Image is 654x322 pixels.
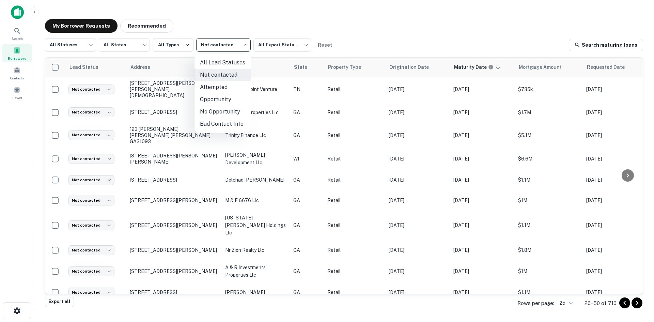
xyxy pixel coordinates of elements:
li: Not contacted [194,69,251,81]
li: All Lead Statuses [194,57,251,69]
li: Bad Contact Info [194,118,251,130]
li: Attempted [194,81,251,93]
li: Opportunity [194,93,251,106]
li: No Opportunity [194,106,251,118]
iframe: Chat Widget [620,267,654,300]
